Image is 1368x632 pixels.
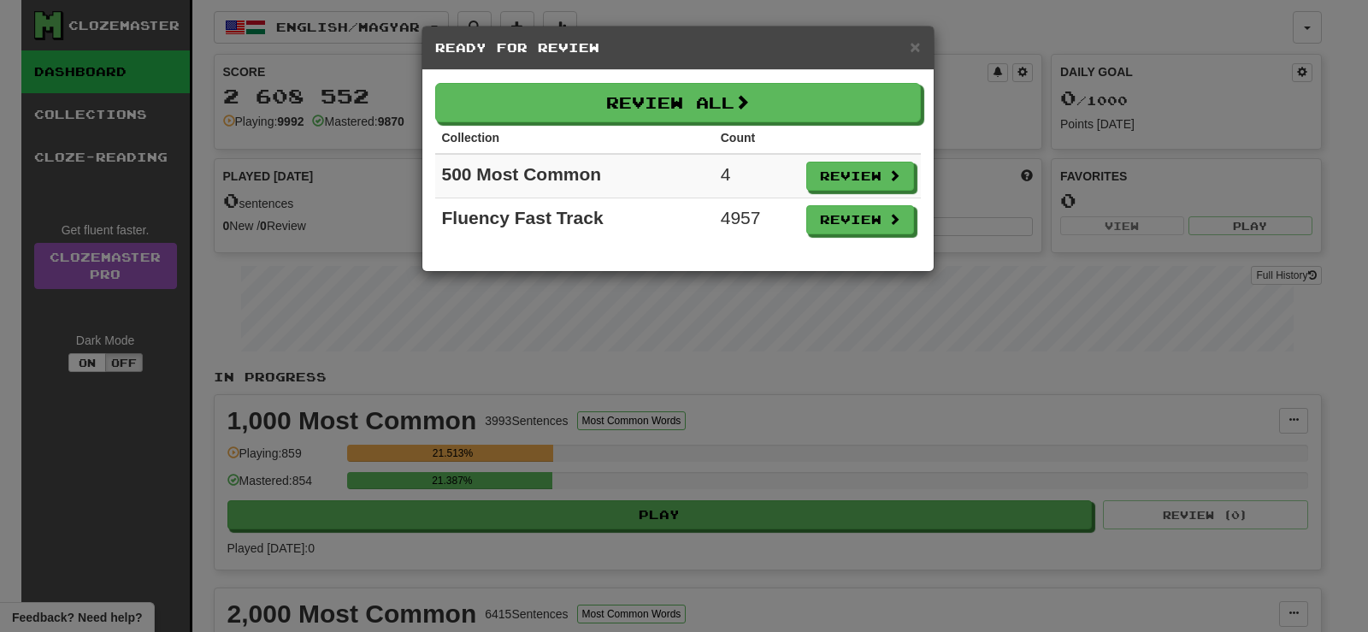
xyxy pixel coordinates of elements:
button: Review All [435,83,921,122]
td: 4957 [714,198,799,242]
th: Collection [435,122,714,154]
button: Review [806,162,914,191]
h5: Ready for Review [435,39,921,56]
th: Count [714,122,799,154]
button: Close [910,38,920,56]
button: Review [806,205,914,234]
span: × [910,37,920,56]
td: 4 [714,154,799,198]
td: 500 Most Common [435,154,714,198]
td: Fluency Fast Track [435,198,714,242]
